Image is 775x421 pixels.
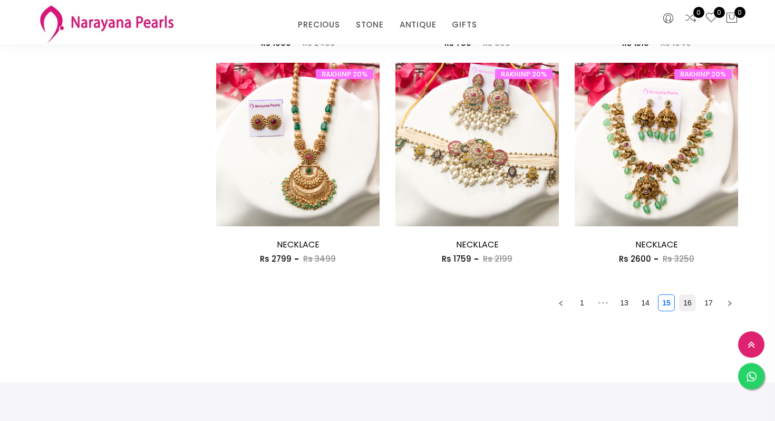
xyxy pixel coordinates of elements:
li: 1 [574,294,590,311]
a: STONE [356,17,384,33]
span: Rs 2600 [619,253,651,264]
span: Rs 2799 [260,253,292,264]
a: 14 [637,295,653,311]
a: 0 [705,12,718,25]
li: 16 [679,294,696,311]
span: RAKHINP 20% [674,69,732,79]
button: right [721,294,738,311]
li: 17 [700,294,717,311]
li: Previous Page [553,294,569,311]
a: PRECIOUS [298,17,340,33]
button: 0 [725,12,738,25]
a: NECKLACE [456,238,499,251]
span: RAKHINP 20% [316,69,373,79]
a: NECKLACE [635,238,678,251]
span: Rs 1759 [442,253,471,264]
li: 13 [616,294,633,311]
span: Rs 2199 [483,253,512,264]
button: left [553,294,569,311]
span: 0 [714,7,725,18]
a: NECKLACE [277,238,319,251]
span: ••• [595,294,612,311]
span: right [726,300,733,307]
li: Next Page [721,294,738,311]
li: Previous 5 Pages [595,294,612,311]
a: 1 [574,295,590,311]
li: 14 [637,294,654,311]
span: left [558,300,564,307]
span: Rs 3499 [303,253,336,264]
a: 16 [680,295,695,311]
span: 0 [693,7,704,18]
a: ANTIQUE [400,17,437,33]
a: 17 [701,295,716,311]
a: 0 [684,12,697,25]
a: 15 [658,295,674,311]
li: 15 [658,294,675,311]
span: RAKHINP 20% [495,69,553,79]
span: 0 [734,7,745,18]
span: Rs 3250 [663,253,694,264]
a: 13 [616,295,632,311]
a: GIFTS [452,17,477,33]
